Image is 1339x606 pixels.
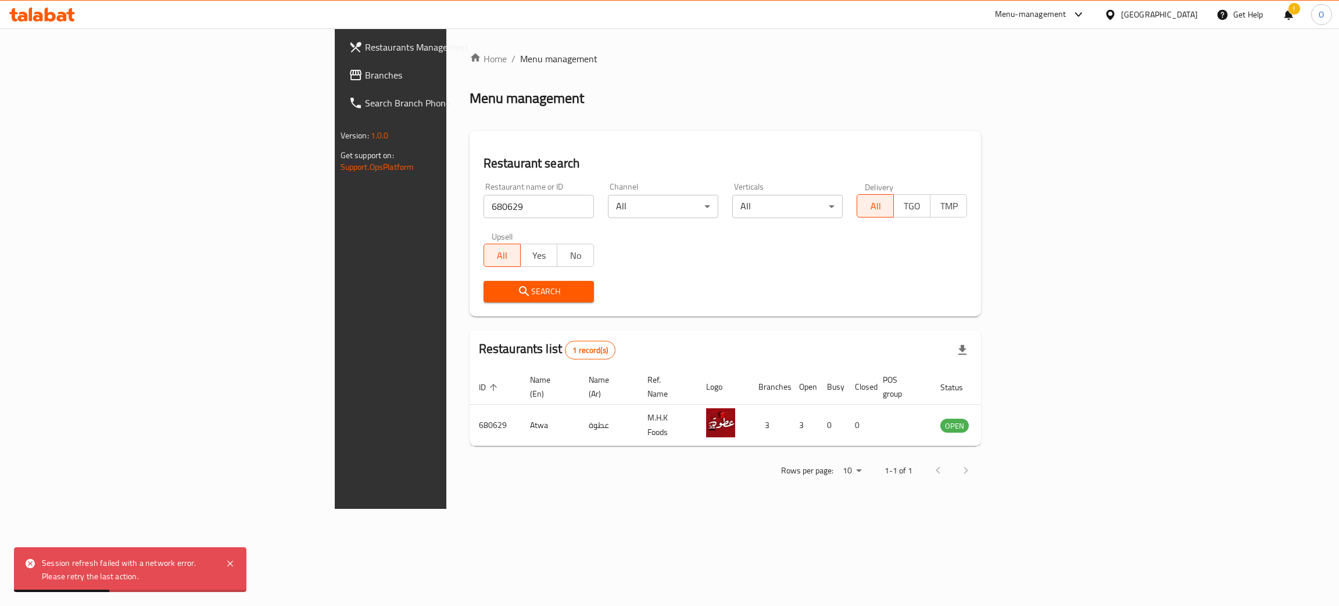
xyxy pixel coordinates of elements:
span: Branches [365,68,549,82]
a: Search Branch Phone [339,89,558,117]
label: Upsell [492,232,513,240]
span: Yes [525,247,553,264]
button: No [557,244,594,267]
span: TGO [898,198,926,215]
button: All [484,244,521,267]
span: Search [493,284,585,299]
span: ID [479,380,501,394]
th: Busy [818,369,846,405]
span: Search Branch Phone [365,96,549,110]
span: Ref. Name [647,373,683,401]
button: TGO [893,194,930,218]
h2: Menu management [470,89,584,108]
span: OPEN [940,419,969,433]
th: Branches [749,369,790,405]
button: Search [484,281,594,302]
th: Closed [846,369,873,405]
span: 1.0.0 [371,128,389,143]
span: No [562,247,589,264]
p: Rows per page: [781,464,833,478]
button: All [857,194,894,218]
div: Export file [948,336,976,364]
span: Name (Ar) [589,373,624,401]
a: Restaurants Management [339,33,558,61]
input: Search for restaurant name or ID.. [484,195,594,218]
h2: Restaurant search [484,155,968,172]
td: 0 [818,405,846,446]
div: [GEOGRAPHIC_DATA] [1121,8,1198,21]
div: All [608,195,718,218]
h2: Restaurants list [479,340,615,359]
td: M.H.K Foods [638,405,697,446]
span: Restaurants Management [365,40,549,54]
span: All [489,247,516,264]
span: Get support on: [341,148,394,163]
div: Total records count [565,341,615,359]
div: Session refresh failed with a network error. Please retry the last action. [42,557,214,583]
label: Delivery [865,183,894,191]
span: TMP [935,198,962,215]
a: Support.OpsPlatform [341,159,414,174]
nav: breadcrumb [470,52,982,66]
td: 0 [846,405,873,446]
th: Logo [697,369,749,405]
span: Menu management [520,52,597,66]
img: Atwa [706,408,735,437]
span: 1 record(s) [565,345,615,356]
a: Branches [339,61,558,89]
td: عطوة [579,405,638,446]
span: Name (En) [530,373,565,401]
p: 1-1 of 1 [885,464,912,478]
div: All [732,195,843,218]
th: Open [790,369,818,405]
span: Version: [341,128,369,143]
table: enhanced table [470,369,1032,446]
span: All [862,198,889,215]
td: 3 [790,405,818,446]
span: Status [940,380,978,394]
div: Rows per page: [838,462,866,480]
span: POS group [883,373,917,401]
div: Menu-management [995,8,1066,22]
button: Yes [520,244,557,267]
td: 3 [749,405,790,446]
span: O [1319,8,1324,21]
button: TMP [930,194,967,218]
